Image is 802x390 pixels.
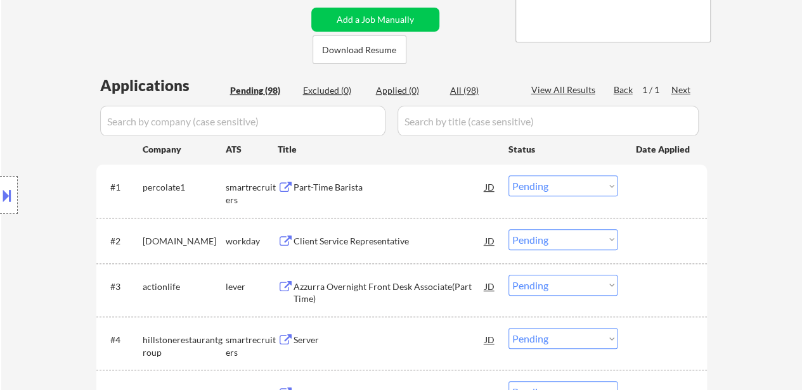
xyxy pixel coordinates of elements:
[671,84,692,96] div: Next
[294,280,485,305] div: Azzurra Overnight Front Desk Associate(Part Time)
[294,235,485,248] div: Client Service Representative
[531,84,599,96] div: View All Results
[450,84,514,97] div: All (98)
[100,106,385,136] input: Search by company (case sensitive)
[226,334,278,358] div: smartrecruiters
[294,181,485,194] div: Part-Time Barista
[143,334,226,358] div: hillstonerestaurantgroup
[508,137,618,160] div: Status
[484,229,496,252] div: JD
[303,84,366,97] div: Excluded (0)
[636,143,692,156] div: Date Applied
[294,334,485,346] div: Server
[484,175,496,198] div: JD
[278,143,496,156] div: Title
[484,275,496,298] div: JD
[313,35,406,64] button: Download Resume
[226,181,278,206] div: smartrecruiters
[226,235,278,248] div: workday
[110,334,133,346] div: #4
[484,328,496,351] div: JD
[642,84,671,96] div: 1 / 1
[398,106,699,136] input: Search by title (case sensitive)
[614,84,634,96] div: Back
[311,8,439,32] button: Add a Job Manually
[226,143,278,156] div: ATS
[230,84,294,97] div: Pending (98)
[376,84,439,97] div: Applied (0)
[226,280,278,293] div: lever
